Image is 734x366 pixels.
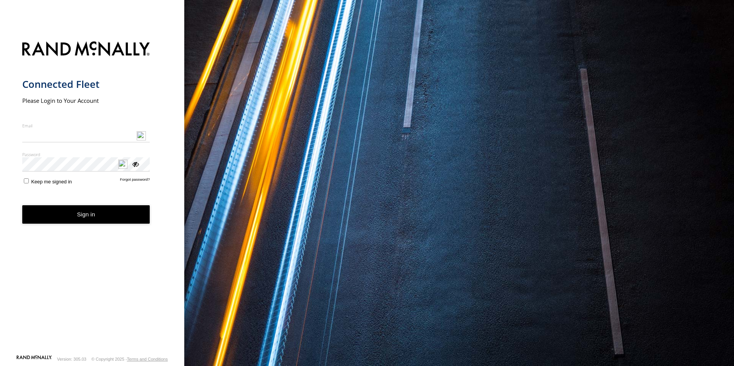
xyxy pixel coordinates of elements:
[22,205,150,224] button: Sign in
[118,160,127,169] img: npw-badge-icon-locked.svg
[127,357,168,361] a: Terms and Conditions
[22,37,162,354] form: main
[22,97,150,104] h2: Please Login to Your Account
[22,123,150,129] label: Email
[22,152,150,157] label: Password
[131,160,139,168] div: ViewPassword
[57,357,86,361] div: Version: 305.03
[24,178,29,183] input: Keep me signed in
[120,177,150,185] a: Forgot password?
[22,78,150,91] h1: Connected Fleet
[22,40,150,59] img: Rand McNally
[137,131,146,140] img: npw-badge-icon-locked.svg
[91,357,168,361] div: © Copyright 2025 -
[31,179,72,185] span: Keep me signed in
[17,355,52,363] a: Visit our Website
